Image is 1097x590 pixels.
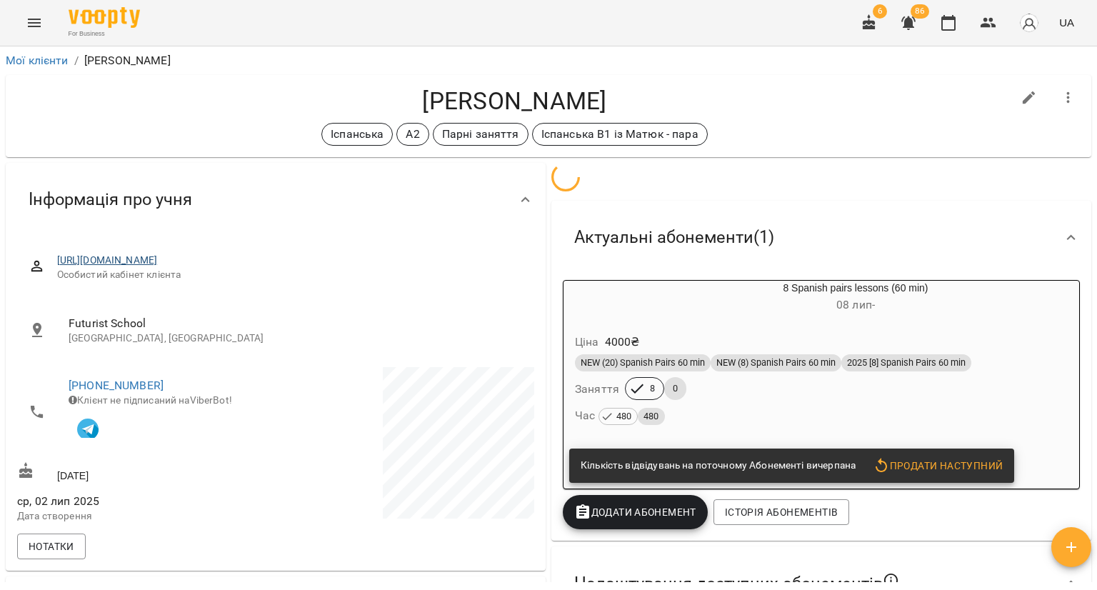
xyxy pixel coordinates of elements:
p: Дата створення [17,509,273,524]
span: Нотатки [29,538,74,555]
div: Актуальні абонементи(1) [551,201,1091,274]
span: ср, 02 лип 2025 [17,493,273,510]
h6: Заняття [575,379,619,399]
p: [GEOGRAPHIC_DATA], [GEOGRAPHIC_DATA] [69,331,523,346]
span: 2025 [8] Spanish Pairs 60 min [841,356,971,369]
div: 8 Spanish pairs lessons (60 min) [632,281,1079,315]
span: For Business [69,29,140,39]
div: Парні заняття [433,123,529,146]
a: Мої клієнти [6,54,69,67]
div: А2 [396,123,429,146]
span: Продати наступний [873,457,1003,474]
nav: breadcrumb [6,52,1091,69]
span: NEW (8) Spanish Pairs 60 min [711,356,841,369]
div: Інформація про учня [6,163,546,236]
p: Іспанська В1 із Матюк - пара [541,126,698,143]
span: 86 [911,4,929,19]
span: Актуальні абонементи ( 1 ) [574,226,774,249]
img: Telegram [77,419,99,440]
span: Клієнт не підписаний на ViberBot! [69,394,232,406]
p: 4000 ₴ [605,334,640,351]
div: Іспанська В1 із Матюк - пара [532,123,708,146]
span: Futurist School [69,315,523,332]
span: NEW (20) Spanish Pairs 60 min [575,356,711,369]
span: Історія абонементів [725,504,838,521]
div: [DATE] [14,459,276,486]
span: UA [1059,15,1074,30]
p: Іспанська [331,126,384,143]
span: 8 [641,382,663,395]
div: Кількість відвідувань на поточному Абонементі вичерпана [581,453,856,479]
button: Продати наступний [867,453,1008,479]
button: Клієнт підписаний на VooptyBot [69,408,107,446]
a: [URL][DOMAIN_NAME] [57,254,158,266]
span: 480 [638,409,664,424]
a: [PHONE_NUMBER] [69,379,164,392]
svg: Якщо не обрано жодного, клієнт зможе побачити всі публічні абонементи [883,572,900,589]
span: Особистий кабінет клієнта [57,268,523,282]
h6: Ціна [575,332,599,352]
p: [PERSON_NAME] [84,52,171,69]
img: Voopty Logo [69,7,140,28]
span: 08 лип - [836,298,875,311]
li: / [74,52,79,69]
button: UA [1053,9,1080,36]
button: Menu [17,6,51,40]
button: Нотатки [17,534,86,559]
div: Іспанська [321,123,393,146]
span: Інформація про учня [29,189,192,211]
div: 8 Spanish pairs lessons (60 min) [563,281,632,315]
img: avatar_s.png [1019,13,1039,33]
button: 8 Spanish pairs lessons (60 min)08 лип- Ціна4000₴NEW (20) Spanish Pairs 60 minNEW (8) Spanish Pai... [563,281,1079,443]
h4: [PERSON_NAME] [17,86,1012,116]
h6: Час [575,406,665,426]
span: 480 [611,409,637,424]
button: Додати Абонемент [563,495,708,529]
span: 6 [873,4,887,19]
span: 0 [664,382,686,395]
button: Історія абонементів [713,499,849,525]
span: Додати Абонемент [574,504,696,521]
p: Парні заняття [442,126,519,143]
p: А2 [406,126,419,143]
